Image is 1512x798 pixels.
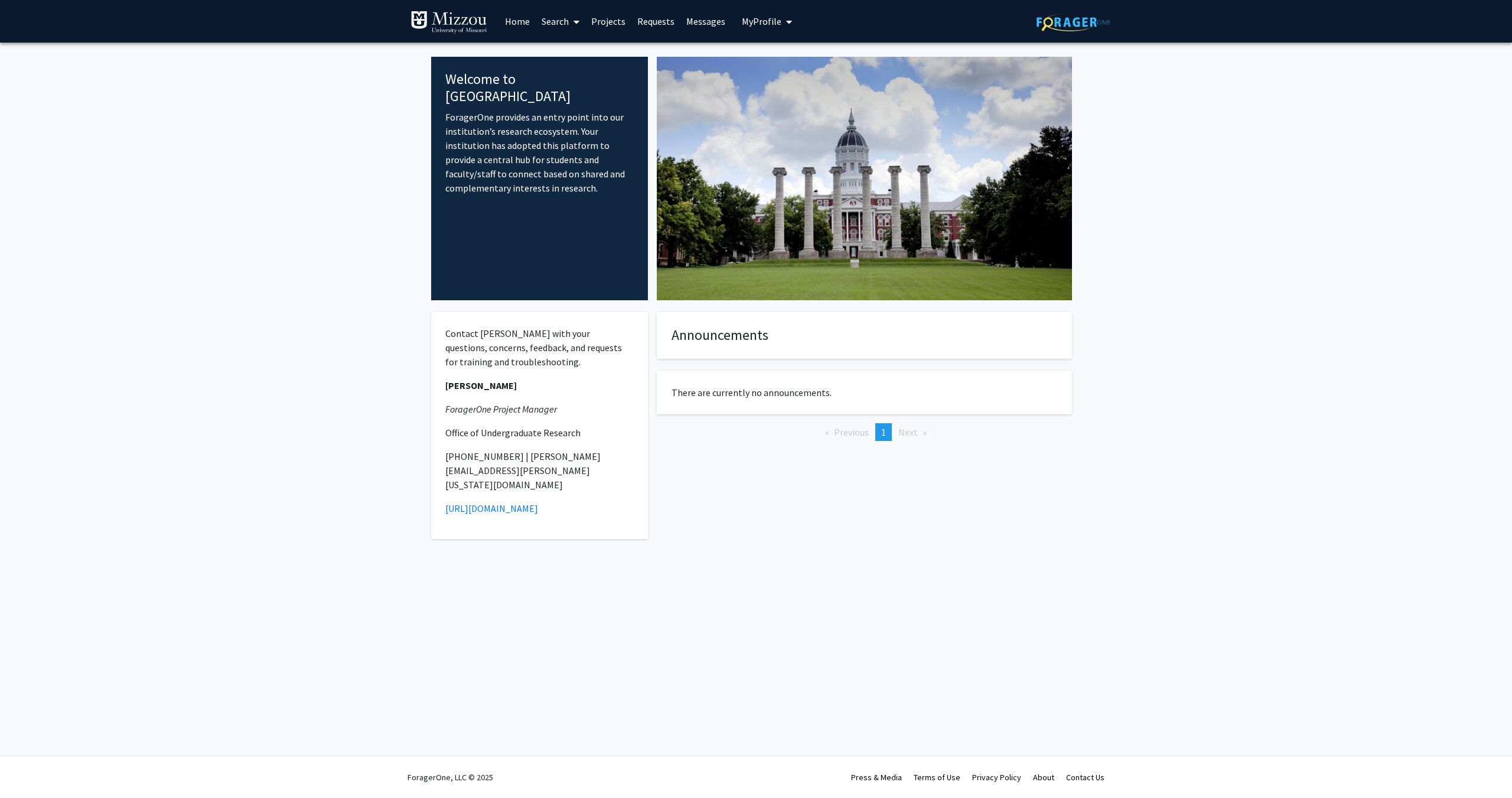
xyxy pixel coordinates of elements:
[445,326,634,369] p: Contact [PERSON_NAME] with your questions, concerns, feedback, and requests for training and trou...
[834,426,869,438] span: Previous
[445,502,538,514] a: [URL][DOMAIN_NAME]
[881,426,886,438] span: 1
[1037,13,1110,31] img: ForagerOne Logo
[672,327,1057,344] h4: Announcements
[445,379,517,391] strong: [PERSON_NAME]
[680,1,731,42] a: Messages
[9,745,50,789] iframe: Chat
[657,57,1072,300] img: Cover Image
[1066,772,1104,783] a: Contact Us
[445,71,634,105] h4: Welcome to [GEOGRAPHIC_DATA]
[410,11,487,34] img: University of Missouri Logo
[585,1,631,42] a: Projects
[657,423,1072,441] ul: Pagination
[1033,772,1054,783] a: About
[898,426,918,438] span: Next
[742,15,781,27] span: My Profile
[445,110,634,195] p: ForagerOne provides an entry point into our institution’s research ecosystem. Your institution ha...
[972,772,1021,783] a: Privacy Policy
[499,1,536,42] a: Home
[445,449,634,492] p: [PHONE_NUMBER] | [PERSON_NAME][EMAIL_ADDRESS][PERSON_NAME][US_STATE][DOMAIN_NAME]
[445,403,557,415] em: ForagerOne Project Manager
[672,385,1057,400] p: There are currently no announcements.
[631,1,680,42] a: Requests
[851,772,902,783] a: Press & Media
[445,426,634,440] p: Office of Undergraduate Research
[536,1,585,42] a: Search
[914,772,960,783] a: Terms of Use
[408,757,493,798] div: ForagerOne, LLC © 2025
